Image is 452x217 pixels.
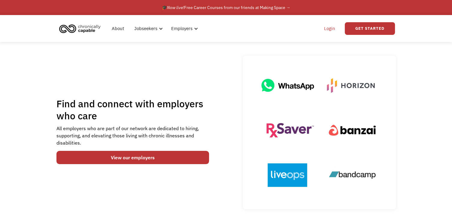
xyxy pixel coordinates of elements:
div: Employers [168,19,200,38]
a: home [57,22,105,35]
div: Jobseekers [131,19,165,38]
a: View our employers [56,151,209,164]
div: Employers [171,25,193,32]
div: All employers who are part of our network are dedicated to hiring, supporting, and elevating thos... [56,125,209,146]
img: Chronically Capable logo [57,22,102,35]
a: Login [320,19,339,38]
h1: Find and connect with employers who care [56,98,209,122]
a: About [108,19,128,38]
div: Jobseekers [134,25,157,32]
em: Now live! [167,5,184,10]
div: 🎓 Free Career Courses from our friends at Making Space → [162,4,290,11]
a: Get Started [345,22,395,35]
